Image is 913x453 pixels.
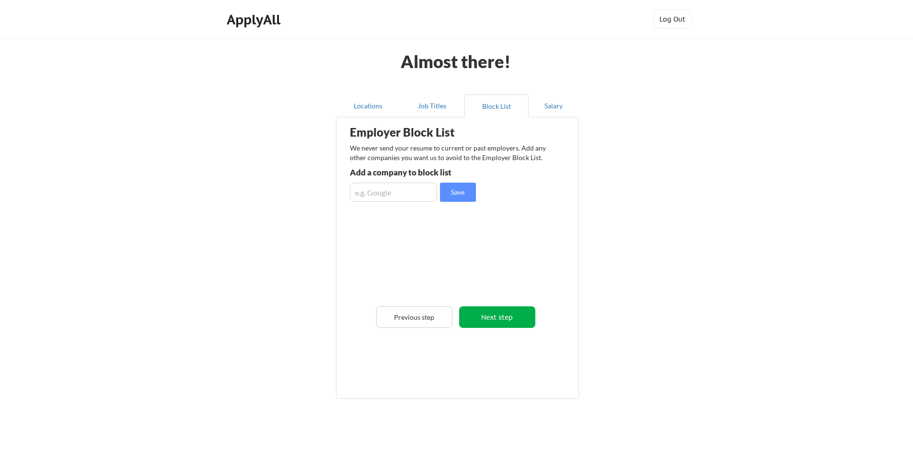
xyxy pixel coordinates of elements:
button: Save [440,183,476,202]
div: Almost there! [389,53,523,70]
button: Previous step [376,306,452,328]
button: Locations [336,94,400,117]
button: Salary [529,94,579,117]
div: We never send your resume to current or past employers. Add any other companies you want us to av... [350,143,552,162]
div: ApplyAll [227,12,283,28]
input: e.g. Google [350,183,437,202]
div: Employer Block List [350,127,500,138]
button: Log Out [653,10,692,29]
button: Job Titles [400,94,464,117]
button: Block List [464,94,529,117]
div: Add a company to block list [350,168,490,176]
button: Next step [459,306,535,328]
